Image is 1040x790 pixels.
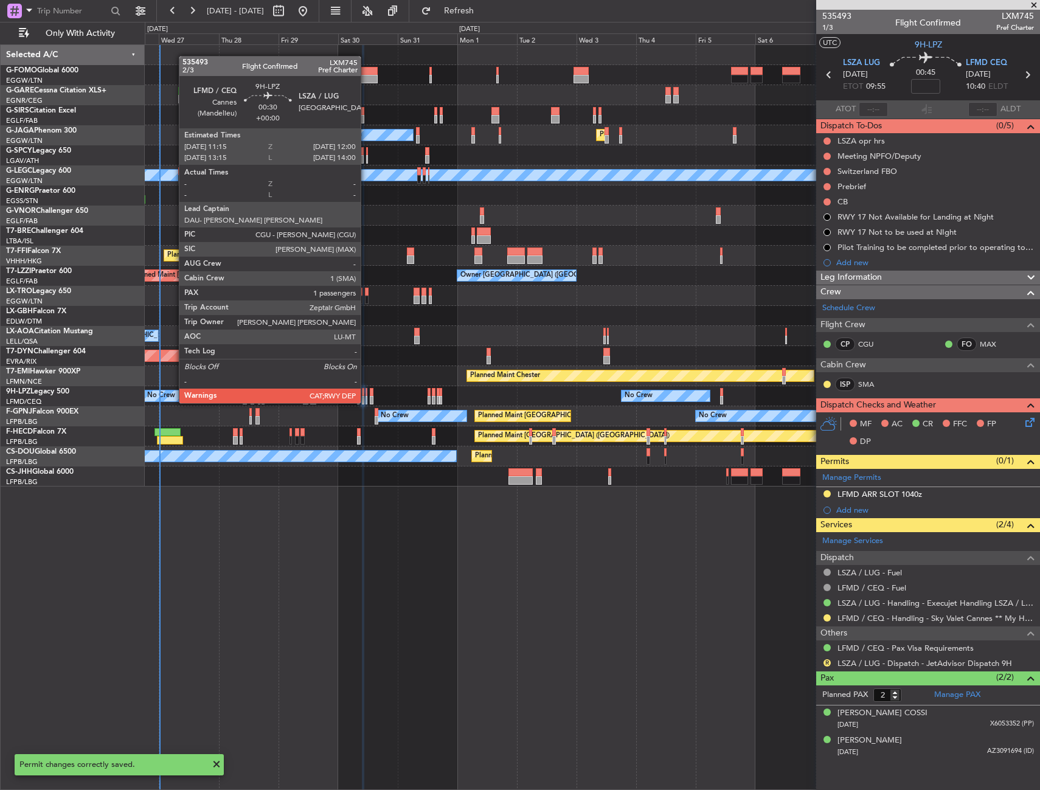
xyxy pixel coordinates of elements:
a: EGLF/FAB [6,277,38,286]
a: LFMD / CEQ - Handling - Sky Valet Cannes ** My Handling**LFMD / CEQ [837,613,1034,623]
a: LX-GBHFalcon 7X [6,308,66,315]
div: Flight Confirmed [895,16,961,29]
a: T7-FFIFalcon 7X [6,248,61,255]
a: T7-BREChallenger 604 [6,227,83,235]
a: CS-DOUGlobal 6500 [6,448,76,456]
a: EGGW/LTN [6,297,43,306]
a: 9H-LPZLegacy 500 [6,388,69,395]
span: 1/3 [822,23,851,33]
span: 00:45 [916,67,935,79]
a: VHHH/HKG [6,257,42,266]
a: LSZA / LUG - Fuel [837,567,902,578]
span: [DATE] [837,747,858,757]
a: G-VNORChallenger 650 [6,207,88,215]
a: G-FOMOGlobal 6000 [6,67,78,74]
span: MF [860,418,872,431]
span: G-SPCY [6,147,32,154]
a: LSZA / LUG - Dispatch - JetAdvisor Dispatch 9H [837,658,1012,668]
a: LFMD/CEQ [6,397,41,406]
a: LFMN/NCE [6,377,42,386]
div: Sun 7 [816,33,875,44]
span: ETOT [843,81,863,93]
div: Prebrief [837,181,866,192]
div: RWY 17 Not to be used at NIght [837,227,957,237]
div: Mon 1 [457,33,517,44]
span: F-GPNJ [6,408,32,415]
span: Only With Activity [32,29,128,38]
a: LSZA / LUG - Handling - Execujet Handling LSZA / LUG [837,598,1034,608]
div: [PERSON_NAME] COSSI [837,707,927,719]
div: Owner [GEOGRAPHIC_DATA] ([GEOGRAPHIC_DATA]) [460,266,628,285]
div: No Crew [625,387,653,405]
span: FFC [953,418,967,431]
a: G-LEGCLegacy 600 [6,167,71,175]
span: (2/4) [996,518,1014,531]
a: LFPB/LBG [6,457,38,466]
div: [DATE] [459,24,480,35]
a: LFMD / CEQ - Fuel [837,583,906,593]
span: G-FOMO [6,67,37,74]
div: Wed 27 [159,33,218,44]
span: T7-DYN [6,348,33,355]
span: Dispatch Checks and Weather [820,398,936,412]
a: Schedule Crew [822,302,875,314]
div: Thu 28 [219,33,279,44]
div: [DATE] [147,24,168,35]
span: CS-JHH [6,468,32,476]
span: LSZA LUG [843,57,880,69]
span: T7-FFI [6,248,27,255]
span: Crew [820,285,841,299]
span: G-LEGC [6,167,32,175]
a: F-GPNJFalcon 900EX [6,408,78,415]
span: DP [860,436,871,448]
a: LFMD / CEQ - Pax Visa Requirements [837,643,974,653]
span: T7-LZZI [6,268,31,275]
div: Owner Ibiza [325,126,362,144]
div: Add new [836,257,1034,268]
span: Refresh [434,7,485,15]
a: EGSS/STN [6,196,38,206]
div: Tue 2 [517,33,577,44]
div: CB [837,196,848,207]
span: Others [820,626,847,640]
span: G-VNOR [6,207,36,215]
span: Cabin Crew [820,358,866,372]
span: Dispatch [820,551,854,565]
div: CP [835,338,855,351]
div: LSZA opr hrs [837,136,885,146]
div: Thu 4 [636,33,696,44]
a: LX-AOACitation Mustang [6,328,93,335]
span: Flight Crew [820,318,865,332]
span: G-ENRG [6,187,35,195]
div: No Crew [147,387,175,405]
span: LXM745 [996,10,1034,23]
button: Only With Activity [13,24,132,43]
button: R [823,659,831,667]
label: Planned PAX [822,689,868,701]
a: G-SIRSCitation Excel [6,107,76,114]
span: G-GARE [6,87,34,94]
div: ISP [835,378,855,391]
span: [DATE] [837,720,858,729]
span: Leg Information [820,271,882,285]
a: EGLF/FAB [6,116,38,125]
a: T7-EMIHawker 900XP [6,368,80,375]
span: 09:55 [866,81,886,93]
span: Services [820,518,852,532]
div: Meeting NPFO/Deputy [837,151,921,161]
span: ALDT [1000,103,1021,116]
a: G-GARECessna Citation XLS+ [6,87,106,94]
span: Dispatch To-Dos [820,119,882,133]
div: No Crew [381,407,409,425]
div: Fri 29 [279,33,338,44]
span: T7-BRE [6,227,31,235]
span: 10:40 [966,81,985,93]
a: LX-TROLegacy 650 [6,288,71,295]
span: FP [987,418,996,431]
span: [DATE] [843,69,868,81]
span: Pref Charter [996,23,1034,33]
span: ELDT [988,81,1008,93]
a: LFPB/LBG [6,417,38,426]
div: No Crew [699,407,727,425]
span: T7-EMI [6,368,30,375]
